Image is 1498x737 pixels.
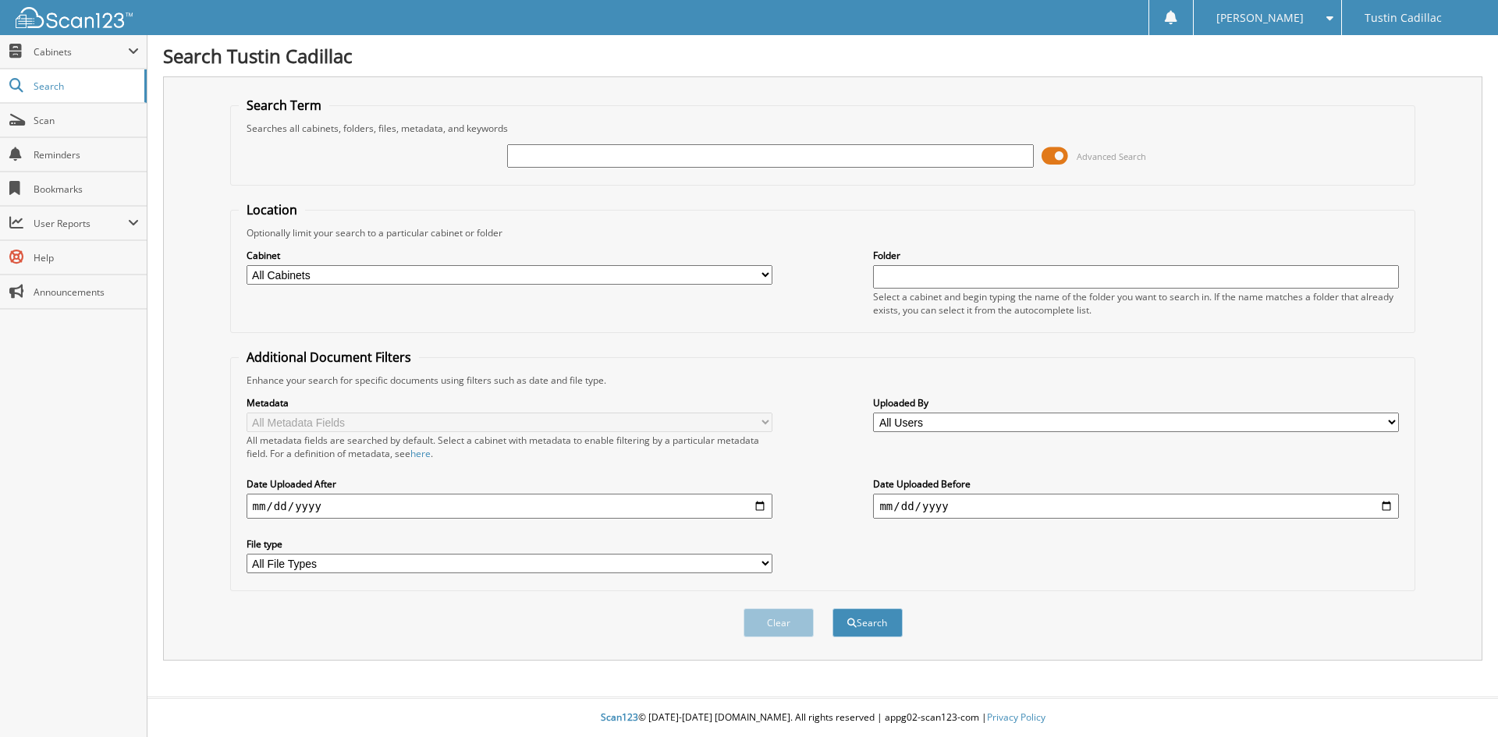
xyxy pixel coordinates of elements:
span: Bookmarks [34,182,139,196]
span: Reminders [34,148,139,161]
a: here [410,447,431,460]
label: Cabinet [247,249,772,262]
a: Privacy Policy [987,710,1045,724]
img: scan123-logo-white.svg [16,7,133,28]
span: Scan123 [601,710,638,724]
button: Search [832,608,903,637]
div: Select a cabinet and begin typing the name of the folder you want to search in. If the name match... [873,290,1399,317]
div: Searches all cabinets, folders, files, metadata, and keywords [239,122,1407,135]
label: Metadata [247,396,772,409]
h1: Search Tustin Cadillac [163,43,1482,69]
span: Scan [34,114,139,127]
span: Help [34,251,139,264]
span: Advanced Search [1077,151,1146,162]
span: Tustin Cadillac [1365,13,1442,23]
span: [PERSON_NAME] [1216,13,1304,23]
input: end [873,494,1399,519]
legend: Location [239,201,305,218]
label: File type [247,537,772,551]
label: Date Uploaded Before [873,477,1399,491]
div: All metadata fields are searched by default. Select a cabinet with metadata to enable filtering b... [247,434,772,460]
legend: Additional Document Filters [239,349,419,366]
legend: Search Term [239,97,329,114]
span: Search [34,80,137,93]
label: Folder [873,249,1399,262]
label: Date Uploaded After [247,477,772,491]
div: © [DATE]-[DATE] [DOMAIN_NAME]. All rights reserved | appg02-scan123-com | [147,699,1498,737]
div: Enhance your search for specific documents using filters such as date and file type. [239,374,1407,387]
button: Clear [744,608,814,637]
div: Optionally limit your search to a particular cabinet or folder [239,226,1407,239]
input: start [247,494,772,519]
label: Uploaded By [873,396,1399,409]
span: Announcements [34,285,139,299]
span: Cabinets [34,45,128,58]
span: User Reports [34,217,128,230]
